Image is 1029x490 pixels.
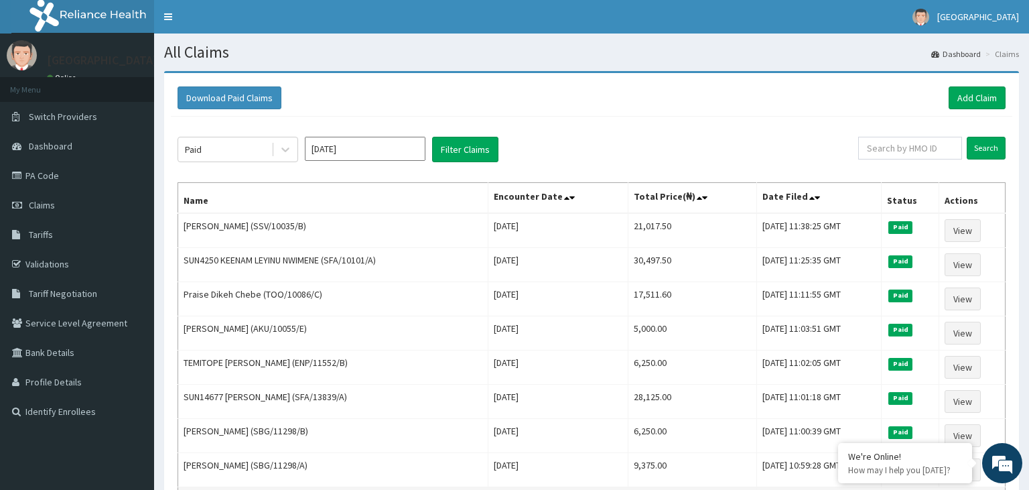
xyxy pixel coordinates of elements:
td: [DATE] 11:01:18 GMT [757,385,882,419]
td: [DATE] [488,419,628,453]
span: Paid [888,426,912,438]
td: SUN14677 [PERSON_NAME] (SFA/13839/A) [178,385,488,419]
span: Tariff Negotiation [29,288,97,300]
th: Status [882,183,939,214]
td: [DATE] 10:59:28 GMT [757,453,882,487]
a: Add Claim [949,86,1006,109]
div: Chat with us now [70,75,225,93]
td: 28,125.00 [628,385,757,419]
td: [DATE] [488,282,628,316]
td: [DATE] [488,453,628,487]
p: How may I help you today? [848,465,962,476]
th: Encounter Date [488,183,628,214]
span: Switch Providers [29,111,97,123]
div: Paid [185,143,202,156]
td: [DATE] 11:00:39 GMT [757,419,882,453]
a: View [945,356,981,379]
input: Select Month and Year [305,137,425,161]
li: Claims [982,48,1019,60]
td: 21,017.50 [628,213,757,248]
td: 6,250.00 [628,351,757,385]
td: 5,000.00 [628,316,757,351]
td: [DATE] 11:02:05 GMT [757,351,882,385]
input: Search by HMO ID [858,137,962,160]
td: [DATE] 11:11:55 GMT [757,282,882,316]
td: [DATE] 11:25:35 GMT [757,248,882,282]
textarea: Type your message and hit 'Enter' [7,338,255,385]
span: Paid [888,358,912,370]
td: 6,250.00 [628,419,757,453]
span: Dashboard [29,140,72,152]
img: d_794563401_company_1708531726252_794563401 [25,67,54,101]
span: Paid [888,324,912,336]
span: Paid [888,221,912,233]
button: Filter Claims [432,137,498,162]
div: Minimize live chat window [220,7,252,39]
td: [PERSON_NAME] (SBG/11298/B) [178,419,488,453]
td: SUN4250 KEENAM LEYINU NWIMENE (SFA/10101/A) [178,248,488,282]
span: Tariffs [29,229,53,241]
input: Search [967,137,1006,160]
th: Actions [939,183,1006,214]
h1: All Claims [164,44,1019,61]
td: TEMITOPE [PERSON_NAME] (ENP/11552/B) [178,351,488,385]
a: View [945,322,981,345]
a: Online [47,73,79,82]
a: View [945,253,981,276]
td: [DATE] [488,316,628,351]
td: [DATE] 11:38:25 GMT [757,213,882,248]
td: [DATE] [488,248,628,282]
th: Name [178,183,488,214]
span: Claims [29,199,55,211]
a: View [945,288,981,310]
td: [DATE] [488,351,628,385]
a: View [945,424,981,447]
img: User Image [7,40,37,70]
div: We're Online! [848,450,962,463]
th: Total Price(₦) [628,183,757,214]
td: [PERSON_NAME] (SSV/10035/B) [178,213,488,248]
a: View [945,390,981,413]
p: [GEOGRAPHIC_DATA] [47,54,157,66]
button: Download Paid Claims [178,86,281,109]
img: User Image [912,9,929,25]
a: View [945,219,981,242]
td: [DATE] [488,213,628,248]
span: [GEOGRAPHIC_DATA] [937,11,1019,23]
a: Dashboard [931,48,981,60]
span: Paid [888,255,912,267]
td: 9,375.00 [628,453,757,487]
span: We're online! [78,155,185,290]
td: 17,511.60 [628,282,757,316]
th: Date Filed [757,183,882,214]
span: Paid [888,290,912,302]
td: 30,497.50 [628,248,757,282]
td: [PERSON_NAME] (SBG/11298/A) [178,453,488,487]
td: [DATE] 11:03:51 GMT [757,316,882,351]
span: Paid [888,392,912,404]
td: [PERSON_NAME] (AKU/10055/E) [178,316,488,351]
td: [DATE] [488,385,628,419]
td: Praise Dikeh Chebe (TOO/10086/C) [178,282,488,316]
